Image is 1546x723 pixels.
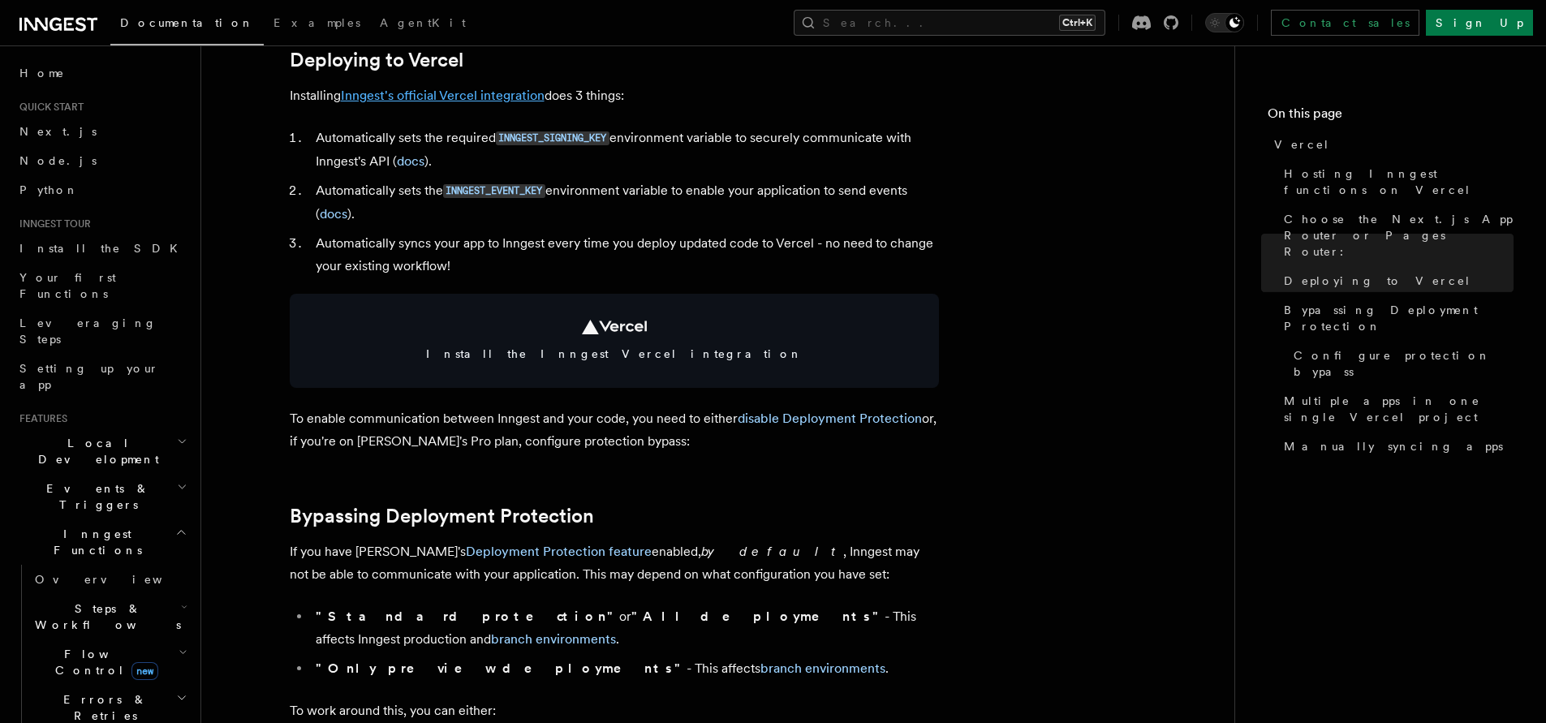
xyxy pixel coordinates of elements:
[320,206,347,222] a: docs
[738,411,922,426] a: disable Deployment Protection
[13,263,191,308] a: Your first Functions
[19,362,159,391] span: Setting up your app
[290,294,939,388] a: Install the Inngest Vercel integration
[1205,13,1244,32] button: Toggle dark mode
[290,84,939,107] p: Installing does 3 things:
[1277,266,1514,295] a: Deploying to Vercel
[19,125,97,138] span: Next.js
[1277,432,1514,461] a: Manually syncing apps
[443,184,545,198] code: INNGEST_EVENT_KEY
[13,175,191,204] a: Python
[1284,302,1514,334] span: Bypassing Deployment Protection
[273,16,360,29] span: Examples
[19,183,79,196] span: Python
[1268,104,1514,130] h4: On this page
[1284,211,1514,260] span: Choose the Next.js App Router or Pages Router:
[760,661,885,676] a: branch environments
[1271,10,1419,36] a: Contact sales
[19,316,157,346] span: Leveraging Steps
[311,605,939,651] li: or - This affects Inngest production and .
[316,661,687,676] strong: "Only preview deployments"
[1284,273,1471,289] span: Deploying to Vercel
[701,544,843,559] em: by default
[13,217,91,230] span: Inngest tour
[19,154,97,167] span: Node.js
[491,631,616,647] a: branch environments
[13,146,191,175] a: Node.js
[496,131,609,145] code: INNGEST_SIGNING_KEY
[290,699,939,722] p: To work around this, you can either:
[13,58,191,88] a: Home
[1277,386,1514,432] a: Multiple apps in one single Vercel project
[28,594,191,639] button: Steps & Workflows
[13,354,191,399] a: Setting up your app
[28,600,181,633] span: Steps & Workflows
[19,242,187,255] span: Install the SDK
[311,657,939,680] li: - This affects .
[309,346,919,362] span: Install the Inngest Vercel integration
[28,639,191,685] button: Flow Controlnew
[1277,204,1514,266] a: Choose the Next.js App Router or Pages Router:
[1294,347,1514,380] span: Configure protection bypass
[341,88,545,103] a: Inngest's official Vercel integration
[311,179,939,226] li: Automatically sets the environment variable to enable your application to send events ( ).
[1268,130,1514,159] a: Vercel
[1284,166,1514,198] span: Hosting Inngest functions on Vercel
[13,435,177,467] span: Local Development
[110,5,264,45] a: Documentation
[316,609,619,624] strong: "Standard protection"
[380,16,466,29] span: AgentKit
[1277,159,1514,204] a: Hosting Inngest functions on Vercel
[443,183,545,198] a: INNGEST_EVENT_KEY
[311,127,939,173] li: Automatically sets the required environment variable to securely communicate with Inngest's API ( ).
[13,117,191,146] a: Next.js
[264,5,370,44] a: Examples
[290,49,463,71] a: Deploying to Vercel
[13,308,191,354] a: Leveraging Steps
[13,480,177,513] span: Events & Triggers
[13,519,191,565] button: Inngest Functions
[13,526,175,558] span: Inngest Functions
[35,573,202,586] span: Overview
[311,232,939,278] li: Automatically syncs your app to Inngest every time you deploy updated code to Vercel - no need to...
[13,101,84,114] span: Quick start
[370,5,476,44] a: AgentKit
[1274,136,1330,153] span: Vercel
[631,609,885,624] strong: "All deployments"
[19,65,65,81] span: Home
[1284,438,1503,454] span: Manually syncing apps
[19,271,116,300] span: Your first Functions
[131,662,158,680] span: new
[1284,393,1514,425] span: Multiple apps in one single Vercel project
[1277,295,1514,341] a: Bypassing Deployment Protection
[1426,10,1533,36] a: Sign Up
[13,474,191,519] button: Events & Triggers
[466,544,652,559] a: Deployment Protection feature
[28,646,179,678] span: Flow Control
[28,565,191,594] a: Overview
[13,234,191,263] a: Install the SDK
[290,407,939,453] p: To enable communication between Inngest and your code, you need to either or, if you're on [PERSO...
[397,153,424,169] a: docs
[1059,15,1096,31] kbd: Ctrl+K
[794,10,1105,36] button: Search...Ctrl+K
[290,505,594,527] a: Bypassing Deployment Protection
[496,130,609,145] a: INNGEST_SIGNING_KEY
[290,540,939,586] p: If you have [PERSON_NAME]'s enabled, , Inngest may not be able to communicate with your applicati...
[1287,341,1514,386] a: Configure protection bypass
[13,412,67,425] span: Features
[13,428,191,474] button: Local Development
[120,16,254,29] span: Documentation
